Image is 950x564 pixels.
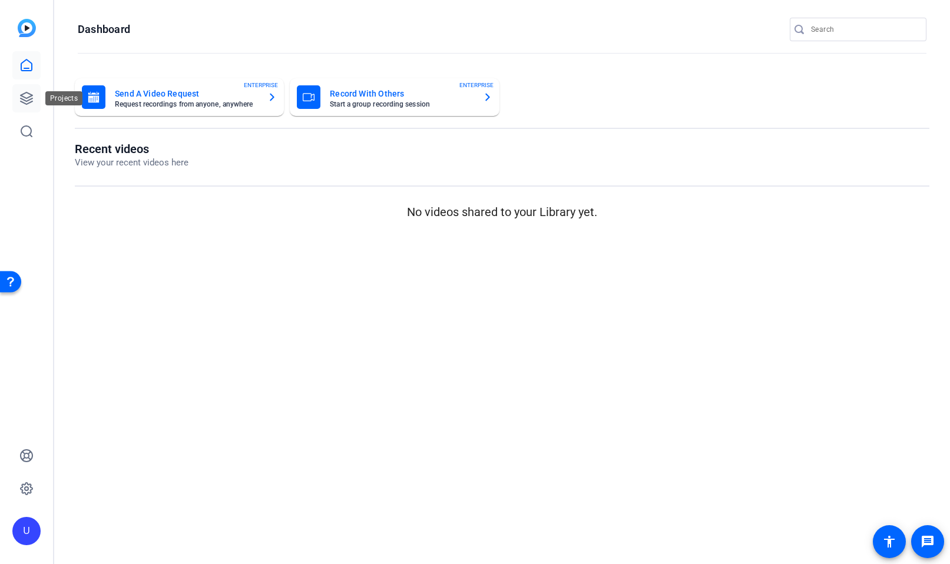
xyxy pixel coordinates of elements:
div: U [12,517,41,545]
p: No videos shared to your Library yet. [75,203,929,221]
div: Projects [45,91,82,105]
input: Search [811,22,917,37]
mat-card-title: Record With Others [330,87,473,101]
h1: Dashboard [78,22,130,37]
mat-card-subtitle: Start a group recording session [330,101,473,108]
button: Send A Video RequestRequest recordings from anyone, anywhereENTERPRISE [75,78,284,116]
p: View your recent videos here [75,156,188,170]
mat-icon: message [921,535,935,549]
mat-icon: accessibility [882,535,896,549]
img: blue-gradient.svg [18,19,36,37]
mat-card-subtitle: Request recordings from anyone, anywhere [115,101,258,108]
span: ENTERPRISE [244,81,278,89]
button: Record With OthersStart a group recording sessionENTERPRISE [290,78,499,116]
h1: Recent videos [75,142,188,156]
span: ENTERPRISE [459,81,494,89]
mat-card-title: Send A Video Request [115,87,258,101]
